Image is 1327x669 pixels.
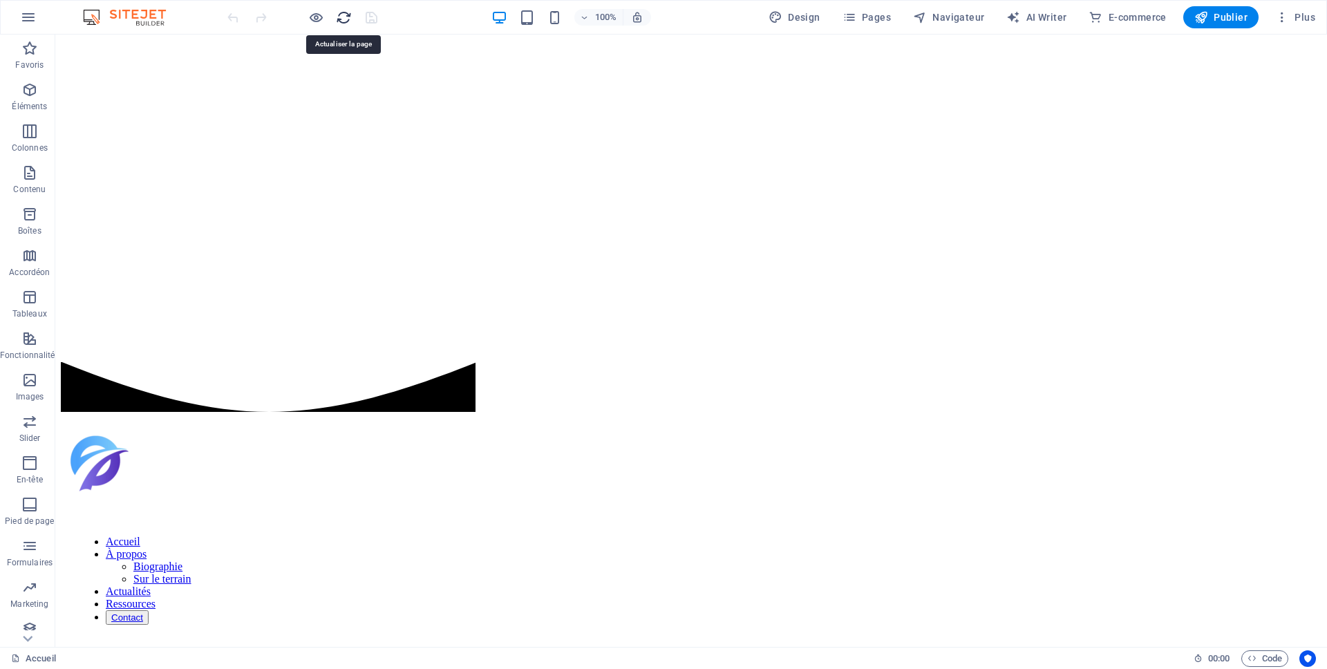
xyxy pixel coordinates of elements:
[1241,650,1288,667] button: Code
[1208,650,1230,667] span: 00 00
[18,225,41,236] p: Boîtes
[15,59,44,70] p: Favoris
[1194,10,1248,24] span: Publier
[79,9,183,26] img: Editor Logo
[1006,10,1066,24] span: AI Writer
[19,433,41,444] p: Slider
[763,6,826,28] div: Design (Ctrl+Alt+Y)
[1299,650,1316,667] button: Usercentrics
[907,6,990,28] button: Navigateur
[631,11,643,23] i: Lors du redimensionnement, ajuster automatiquement le niveau de zoom en fonction de l'appareil sé...
[1194,650,1230,667] h6: Durée de la session
[1248,650,1282,667] span: Code
[308,9,324,26] button: Cliquez ici pour quitter le mode Aperçu et poursuivre l'édition.
[7,557,53,568] p: Formulaires
[12,142,48,153] p: Colonnes
[1089,10,1166,24] span: E-commerce
[913,10,984,24] span: Navigateur
[16,391,44,402] p: Images
[1183,6,1259,28] button: Publier
[9,267,50,278] p: Accordéon
[5,516,54,527] p: Pied de page
[12,308,47,319] p: Tableaux
[769,10,820,24] span: Design
[12,101,47,112] p: Éléments
[1218,653,1220,663] span: :
[763,6,826,28] button: Design
[837,6,896,28] button: Pages
[574,9,623,26] button: 100%
[1001,6,1072,28] button: AI Writer
[1083,6,1171,28] button: E-commerce
[1270,6,1321,28] button: Plus
[13,184,46,195] p: Contenu
[595,9,617,26] h6: 100%
[335,9,352,26] button: reload
[843,10,891,24] span: Pages
[11,650,56,667] a: Cliquez pour annuler la sélection. Double-cliquez pour ouvrir Pages.
[10,599,48,610] p: Marketing
[1275,10,1315,24] span: Plus
[17,474,43,485] p: En-tête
